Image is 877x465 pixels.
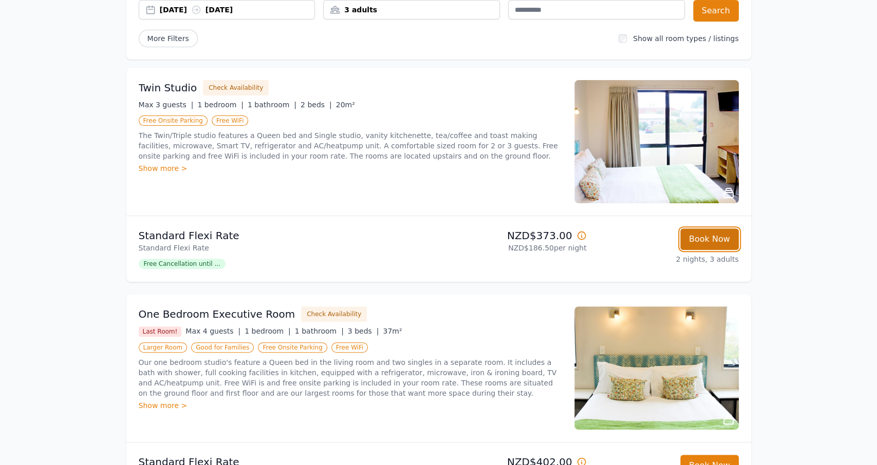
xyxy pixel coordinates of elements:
[443,228,587,243] p: NZD$373.00
[139,30,198,47] span: More Filters
[595,254,739,264] p: 2 nights, 3 adults
[139,101,194,109] span: Max 3 guests |
[139,400,562,411] div: Show more >
[139,259,226,269] span: Free Cancellation until ...
[331,342,368,353] span: Free WiFi
[139,357,562,398] p: Our one bedroom studio's feature a Queen bed in the living room and two singles in a separate roo...
[139,163,562,173] div: Show more >
[139,115,208,126] span: Free Onsite Parking
[245,327,291,335] span: 1 bedroom |
[212,115,249,126] span: Free WiFi
[301,306,367,322] button: Check Availability
[197,101,244,109] span: 1 bedroom |
[191,342,254,353] span: Good for Families
[633,34,738,43] label: Show all room types / listings
[443,243,587,253] p: NZD$186.50 per night
[295,327,344,335] span: 1 bathroom |
[139,342,188,353] span: Larger Room
[139,243,435,253] p: Standard Flexi Rate
[324,5,499,15] div: 3 adults
[203,80,269,95] button: Check Availability
[185,327,240,335] span: Max 4 guests |
[139,326,182,337] span: Last Room!
[258,342,327,353] span: Free Onsite Parking
[160,5,315,15] div: [DATE] [DATE]
[139,130,562,161] p: The Twin/Triple studio features a Queen bed and Single studio, vanity kitchenette, tea/coffee and...
[248,101,296,109] span: 1 bathroom |
[301,101,332,109] span: 2 beds |
[139,81,197,95] h3: Twin Studio
[680,228,739,250] button: Book Now
[348,327,379,335] span: 3 beds |
[139,228,435,243] p: Standard Flexi Rate
[383,327,402,335] span: 37m²
[139,307,295,321] h3: One Bedroom Executive Room
[336,101,355,109] span: 20m²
